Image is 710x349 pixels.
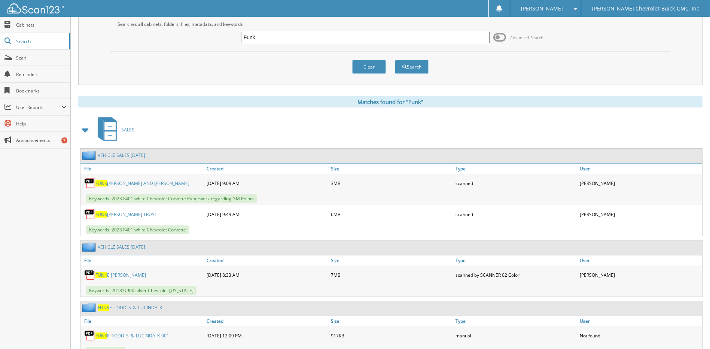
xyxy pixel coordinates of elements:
a: FUNKE_TODD_S_&_LUCINDA_K-001 [95,333,169,339]
div: [DATE] 9:49 AM [205,207,329,222]
a: FUNK[PERSON_NAME] AND [PERSON_NAME] [95,180,189,186]
div: [PERSON_NAME] [578,267,702,282]
a: Type [454,316,578,326]
span: Advanced Search [510,35,543,40]
img: PDF.png [84,330,95,341]
span: FUNK [95,333,107,339]
span: SALES [121,127,134,133]
span: Help [16,121,67,127]
a: FUNKE_TODD_S_&_LUCINDA_K [98,304,162,311]
a: FUNKE [PERSON_NAME] [95,272,146,278]
a: User [578,316,702,326]
span: [PERSON_NAME] Chevrolet-Buick-GMC, Inc [592,6,699,11]
div: Searches all cabinets, folders, files, metadata, and keywords [114,21,667,27]
span: Announcements [16,137,67,143]
img: folder2.png [82,303,98,312]
div: 7MB [329,267,453,282]
img: PDF.png [84,209,95,220]
div: scanned [454,176,578,191]
div: 7 [61,137,67,143]
span: Keywords: 2023 F401 white Chevrolet Corvette [86,225,189,234]
div: scanned [454,207,578,222]
a: Size [329,255,453,265]
img: folder2.png [82,242,98,252]
a: Created [205,164,329,174]
img: scan123-logo-white.svg [7,3,64,13]
span: [PERSON_NAME] [521,6,563,11]
a: VEHICLE SALES [DATE] [98,244,145,250]
a: File [80,255,205,265]
span: FUNK [95,272,107,278]
img: folder2.png [82,151,98,160]
a: Size [329,164,453,174]
span: Bookmarks [16,88,67,94]
img: PDF.png [84,177,95,189]
div: manual [454,328,578,343]
a: VEHICLE SALES [DATE] [98,152,145,158]
a: File [80,164,205,174]
div: scanned by SCANNER 02 Color [454,267,578,282]
div: [DATE] 8:33 AM [205,267,329,282]
div: [PERSON_NAME] [578,207,702,222]
a: SALES [93,115,134,145]
div: Not found [578,328,702,343]
div: 917KB [329,328,453,343]
div: 6MB [329,207,453,222]
span: Cabinets [16,22,67,28]
a: FUNK[PERSON_NAME] TRUST [95,211,157,218]
span: User Reports [16,104,61,110]
iframe: Chat Widget [673,313,710,349]
span: FUNK [95,211,107,218]
span: Keywords: 2018 U900 silver Chevrolet [US_STATE] [86,286,196,295]
img: PDF.png [84,269,95,280]
span: Reminders [16,71,67,78]
div: [PERSON_NAME] [578,176,702,191]
div: [DATE] 12:09 PM [205,328,329,343]
span: FUNK [98,304,109,311]
span: Search [16,38,65,45]
a: User [578,255,702,265]
button: Clear [352,60,386,74]
span: FUNK [95,180,107,186]
span: Keywords: 2023 F401 white Chevrolet Corvette Paperwork regarding GM Points [86,194,257,203]
a: File [80,316,205,326]
div: [DATE] 9:09 AM [205,176,329,191]
a: Created [205,316,329,326]
a: Type [454,255,578,265]
button: Search [395,60,429,74]
div: 3MB [329,176,453,191]
a: Created [205,255,329,265]
a: Type [454,164,578,174]
a: User [578,164,702,174]
div: Matches found for "Funk" [78,96,703,107]
a: Size [329,316,453,326]
span: Scan [16,55,67,61]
